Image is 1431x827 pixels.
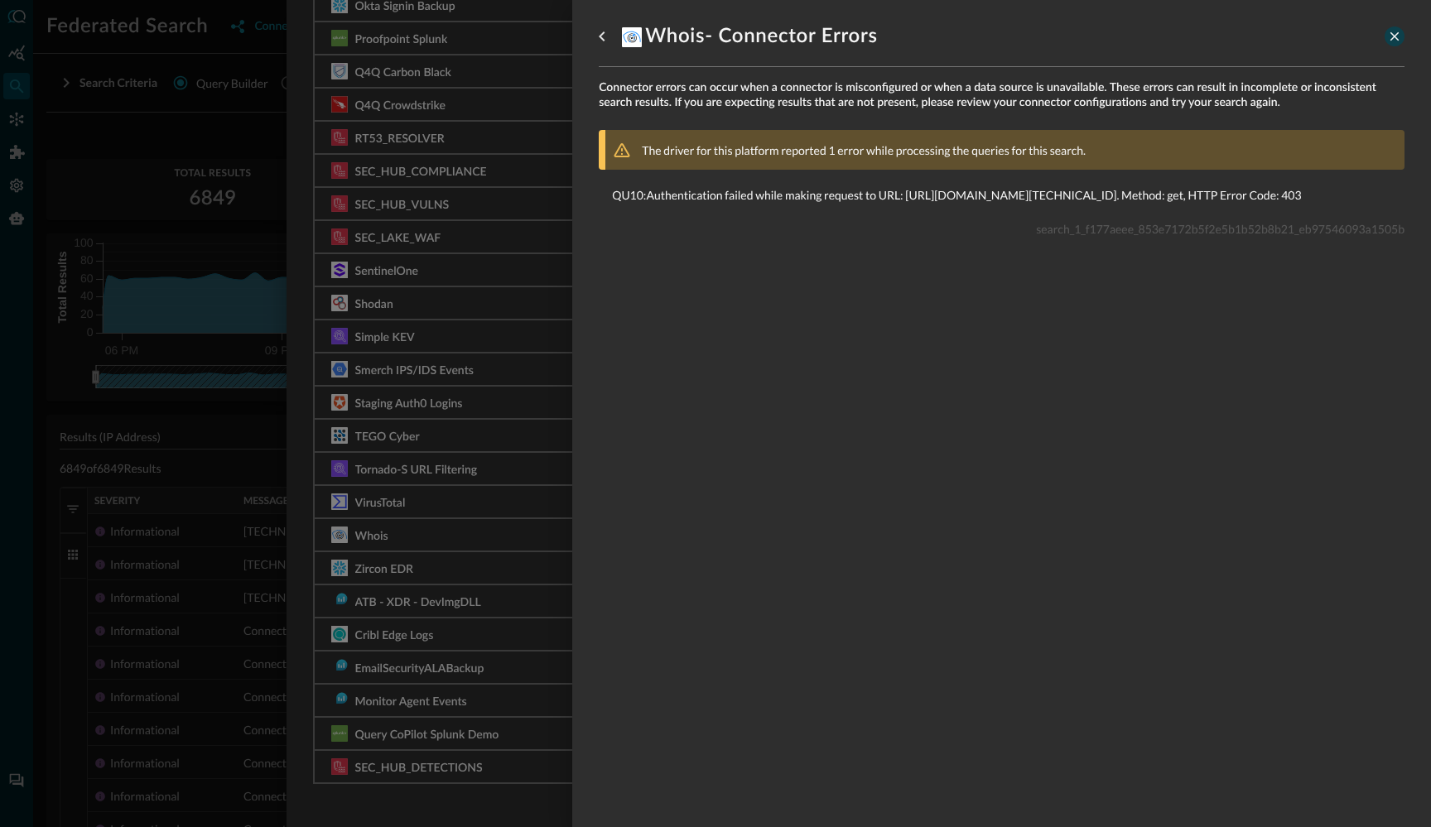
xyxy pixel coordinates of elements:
span: Connector errors can occur when a connector is misconfigured or when a data source is unavailable... [599,80,1404,110]
svg: WhoisXML API [622,27,642,47]
button: go back [589,23,615,50]
p: QU10 : Authentication failed while making request to URL: [URL][DOMAIN_NAME][TECHNICAL_ID]. Metho... [612,186,1391,204]
button: close-drawer [1385,26,1404,46]
p: The driver for this platform reported 1 error while processing the queries for this search. [642,142,1086,159]
span: search_1_f177aeee_853e7172b5f2e5b1b52b8b21_eb97546093a1505b [1036,222,1404,236]
h1: Whois - Connector Errors [622,23,877,50]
